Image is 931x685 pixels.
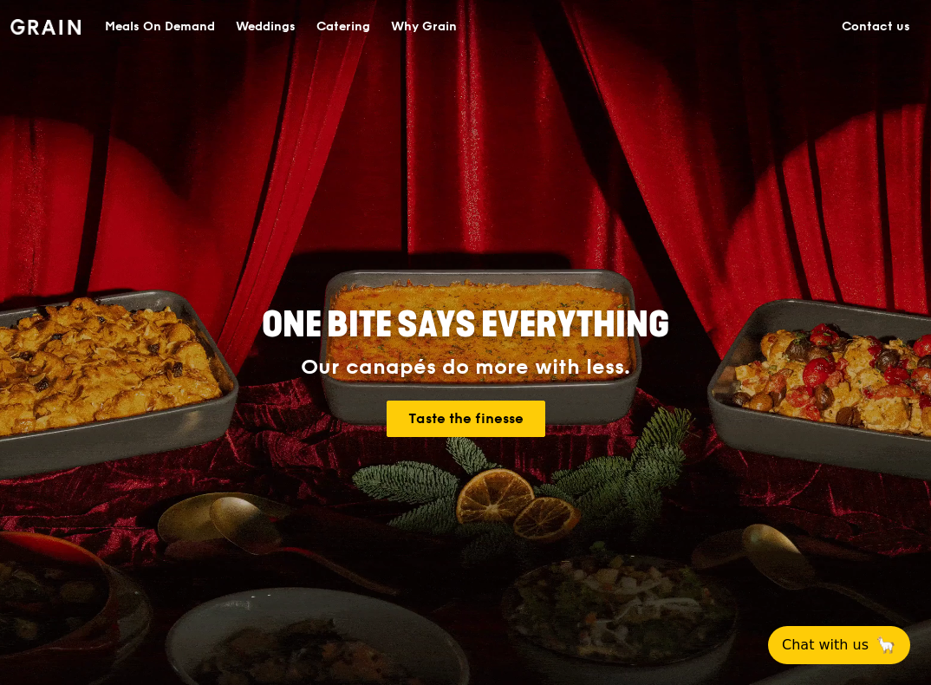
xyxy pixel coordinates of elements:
[782,635,869,656] span: Chat with us
[391,1,457,53] div: Why Grain
[306,1,381,53] a: Catering
[153,356,778,380] div: Our canapés do more with less.
[381,1,467,53] a: Why Grain
[10,19,81,35] img: Grain
[768,626,910,664] button: Chat with us🦙
[105,1,215,53] div: Meals On Demand
[262,304,669,346] span: ONE BITE SAYS EVERYTHING
[225,1,306,53] a: Weddings
[316,1,370,53] div: Catering
[387,401,545,437] a: Taste the finesse
[831,1,921,53] a: Contact us
[876,635,896,656] span: 🦙
[236,1,296,53] div: Weddings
